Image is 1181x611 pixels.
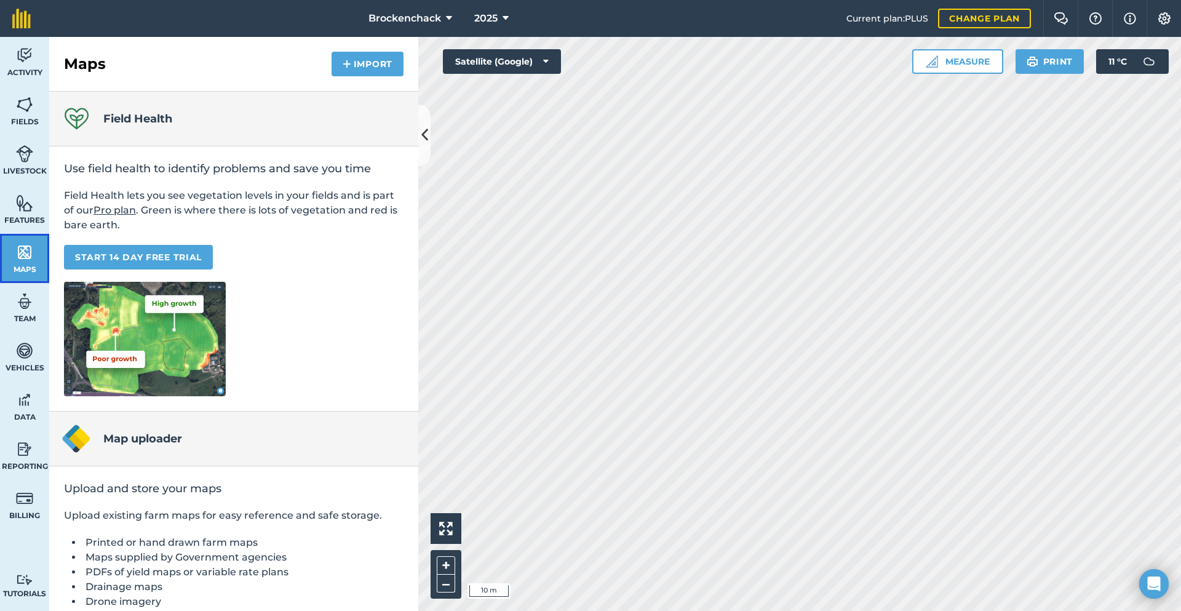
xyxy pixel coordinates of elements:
[1139,569,1169,599] div: Open Intercom Messenger
[16,574,33,586] img: svg+xml;base64,PD94bWwgdmVyc2lvbj0iMS4wIiBlbmNvZGluZz0idXRmLTgiPz4KPCEtLSBHZW5lcmF0b3I6IEFkb2JlIE...
[16,243,33,262] img: svg+xml;base64,PHN2ZyB4bWxucz0iaHR0cDovL3d3dy53My5vcmcvMjAwMC9zdmciIHdpZHRoPSI1NiIgaGVpZ2h0PSI2MC...
[912,49,1003,74] button: Measure
[443,49,561,74] button: Satellite (Google)
[16,145,33,163] img: svg+xml;base64,PD94bWwgdmVyc2lvbj0iMS4wIiBlbmNvZGluZz0idXRmLTgiPz4KPCEtLSBHZW5lcmF0b3I6IEFkb2JlIE...
[343,57,351,71] img: svg+xml;base64,PHN2ZyB4bWxucz0iaHR0cDovL3d3dy53My5vcmcvMjAwMC9zdmciIHdpZHRoPSIxNCIgaGVpZ2h0PSIyNC...
[1137,49,1161,74] img: svg+xml;base64,PD94bWwgdmVyc2lvbj0iMS4wIiBlbmNvZGluZz0idXRmLTgiPz4KPCEtLSBHZW5lcmF0b3I6IEFkb2JlIE...
[1027,54,1038,69] img: svg+xml;base64,PHN2ZyB4bWxucz0iaHR0cDovL3d3dy53My5vcmcvMjAwMC9zdmciIHdpZHRoPSIxOSIgaGVpZ2h0PSIyNC...
[12,9,31,28] img: fieldmargin Logo
[93,204,136,216] a: Pro plan
[103,430,182,447] h4: Map uploader
[1157,12,1172,25] img: A cog icon
[16,440,33,458] img: svg+xml;base64,PD94bWwgdmVyc2lvbj0iMS4wIiBlbmNvZGluZz0idXRmLTgiPz4KPCEtLSBHZW5lcmF0b3I6IEFkb2JlIE...
[82,535,404,550] li: Printed or hand drawn farm maps
[64,508,404,523] p: Upload existing farm maps for easy reference and safe storage.
[62,424,91,453] img: Map uploader logo
[64,188,404,233] p: Field Health lets you see vegetation levels in your fields and is part of our . Green is where th...
[64,161,404,176] h2: Use field health to identify problems and save you time
[16,95,33,114] img: svg+xml;base64,PHN2ZyB4bWxucz0iaHR0cDovL3d3dy53My5vcmcvMjAwMC9zdmciIHdpZHRoPSI1NiIgaGVpZ2h0PSI2MC...
[16,46,33,65] img: svg+xml;base64,PD94bWwgdmVyc2lvbj0iMS4wIiBlbmNvZGluZz0idXRmLTgiPz4KPCEtLSBHZW5lcmF0b3I6IEFkb2JlIE...
[1088,12,1103,25] img: A question mark icon
[64,481,404,496] h2: Upload and store your maps
[474,11,498,26] span: 2025
[103,110,172,127] h4: Field Health
[16,489,33,508] img: svg+xml;base64,PD94bWwgdmVyc2lvbj0iMS4wIiBlbmNvZGluZz0idXRmLTgiPz4KPCEtLSBHZW5lcmF0b3I6IEFkb2JlIE...
[16,194,33,212] img: svg+xml;base64,PHN2ZyB4bWxucz0iaHR0cDovL3d3dy53My5vcmcvMjAwMC9zdmciIHdpZHRoPSI1NiIgaGVpZ2h0PSI2MC...
[437,556,455,575] button: +
[64,54,106,74] h2: Maps
[1108,49,1127,74] span: 11 ° C
[938,9,1031,28] a: Change plan
[82,580,404,594] li: Drainage maps
[82,565,404,580] li: PDFs of yield maps or variable rate plans
[16,292,33,311] img: svg+xml;base64,PD94bWwgdmVyc2lvbj0iMS4wIiBlbmNvZGluZz0idXRmLTgiPz4KPCEtLSBHZW5lcmF0b3I6IEFkb2JlIE...
[82,594,404,609] li: Drone imagery
[1054,12,1068,25] img: Two speech bubbles overlapping with the left bubble in the forefront
[16,341,33,360] img: svg+xml;base64,PD94bWwgdmVyc2lvbj0iMS4wIiBlbmNvZGluZz0idXRmLTgiPz4KPCEtLSBHZW5lcmF0b3I6IEFkb2JlIE...
[437,575,455,593] button: –
[16,391,33,409] img: svg+xml;base64,PD94bWwgdmVyc2lvbj0iMS4wIiBlbmNvZGluZz0idXRmLTgiPz4KPCEtLSBHZW5lcmF0b3I6IEFkb2JlIE...
[439,522,453,535] img: Four arrows, one pointing top left, one top right, one bottom right and the last bottom left
[332,52,404,76] button: Import
[1096,49,1169,74] button: 11 °C
[368,11,441,26] span: Brockenchack
[846,12,928,25] span: Current plan : PLUS
[64,245,213,270] a: START 14 DAY FREE TRIAL
[1124,11,1136,26] img: svg+xml;base64,PHN2ZyB4bWxucz0iaHR0cDovL3d3dy53My5vcmcvMjAwMC9zdmciIHdpZHRoPSIxNyIgaGVpZ2h0PSIxNy...
[1016,49,1084,74] button: Print
[926,55,938,68] img: Ruler icon
[82,550,404,565] li: Maps supplied by Government agencies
